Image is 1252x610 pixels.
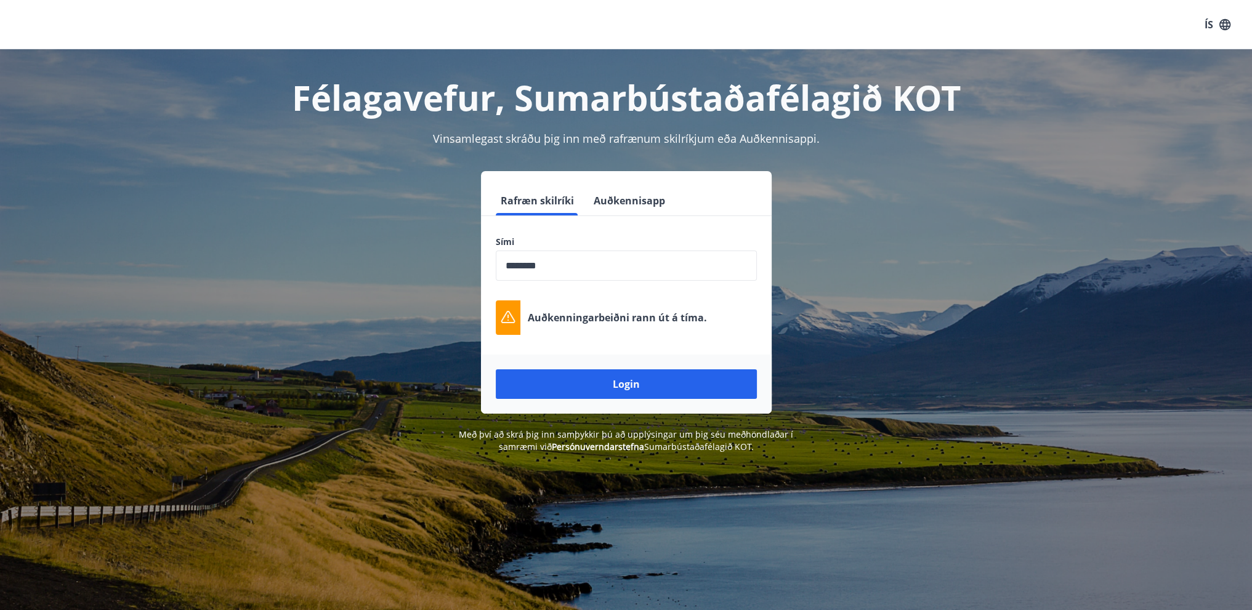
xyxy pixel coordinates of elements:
h1: Félagavefur, Sumarbústaðafélagið KOT [198,74,1055,121]
button: Login [496,369,757,399]
p: Auðkenningarbeiðni rann út á tíma. [528,311,707,324]
span: Með því að skrá þig inn samþykkir þú að upplýsingar um þig séu meðhöndlaðar í samræmi við Sumarbú... [459,428,793,452]
a: Persónuverndarstefna [552,441,644,452]
span: Vinsamlegast skráðu þig inn með rafrænum skilríkjum eða Auðkennisappi. [433,131,820,146]
button: ÍS [1198,14,1237,36]
button: Rafræn skilríki [496,186,579,215]
label: Sími [496,236,757,248]
button: Auðkennisapp [589,186,670,215]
